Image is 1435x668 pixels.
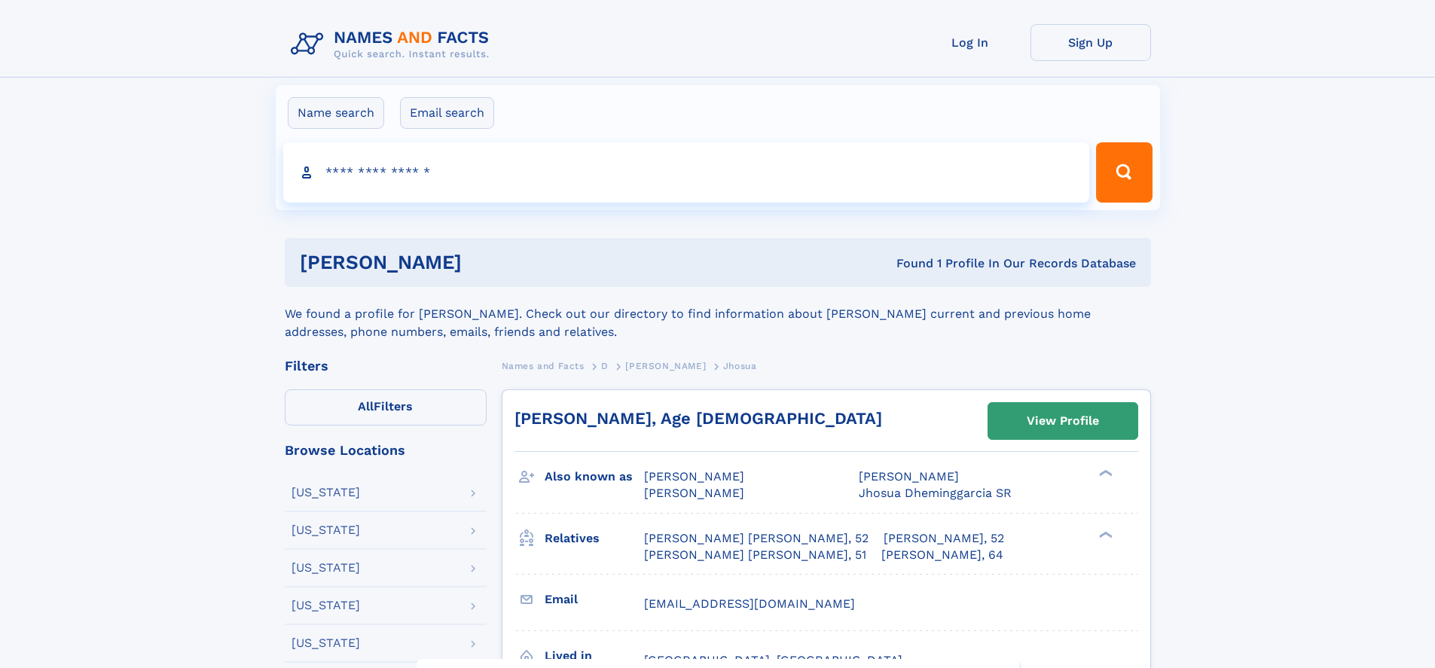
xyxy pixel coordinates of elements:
[285,24,502,65] img: Logo Names and Facts
[910,24,1030,61] a: Log In
[1095,468,1113,478] div: ❯
[644,530,869,547] a: [PERSON_NAME] [PERSON_NAME], 52
[514,409,882,428] a: [PERSON_NAME], Age [DEMOGRAPHIC_DATA]
[644,486,744,500] span: [PERSON_NAME]
[644,469,744,483] span: [PERSON_NAME]
[601,361,609,371] span: D
[545,526,644,551] h3: Relatives
[292,524,360,536] div: [US_STATE]
[644,596,855,611] span: [EMAIL_ADDRESS][DOMAIN_NAME]
[881,547,1003,563] a: [PERSON_NAME], 64
[988,403,1137,439] a: View Profile
[283,142,1090,203] input: search input
[400,97,494,129] label: Email search
[502,356,585,375] a: Names and Facts
[292,487,360,499] div: [US_STATE]
[884,530,1004,547] a: [PERSON_NAME], 52
[358,399,374,413] span: All
[1030,24,1151,61] a: Sign Up
[288,97,384,129] label: Name search
[859,469,959,483] span: [PERSON_NAME]
[679,255,1136,272] div: Found 1 Profile In Our Records Database
[292,599,360,612] div: [US_STATE]
[723,361,757,371] span: Jhosua
[545,587,644,612] h3: Email
[1096,142,1152,203] button: Search Button
[285,444,487,457] div: Browse Locations
[292,562,360,574] div: [US_STATE]
[285,389,487,426] label: Filters
[292,637,360,649] div: [US_STATE]
[1027,404,1099,438] div: View Profile
[601,356,609,375] a: D
[644,547,866,563] a: [PERSON_NAME] [PERSON_NAME], 51
[1095,529,1113,539] div: ❯
[285,287,1151,341] div: We found a profile for [PERSON_NAME]. Check out our directory to find information about [PERSON_N...
[644,653,902,667] span: [GEOGRAPHIC_DATA], [GEOGRAPHIC_DATA]
[300,253,679,272] h1: [PERSON_NAME]
[285,359,487,373] div: Filters
[625,356,706,375] a: [PERSON_NAME]
[859,486,1012,500] span: Jhosua Dheminggarcia SR
[545,464,644,490] h3: Also known as
[625,361,706,371] span: [PERSON_NAME]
